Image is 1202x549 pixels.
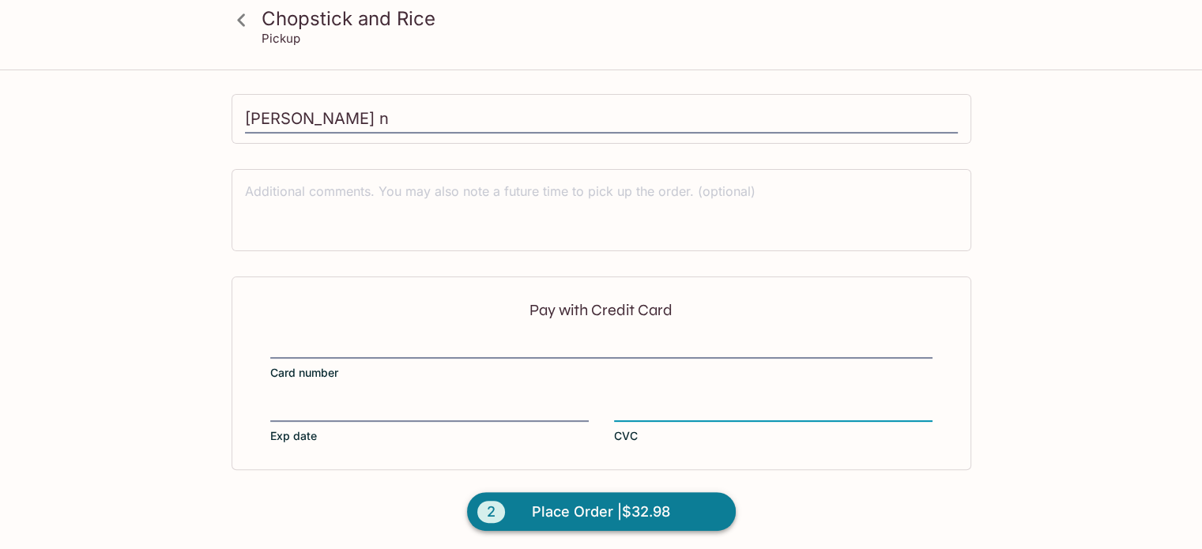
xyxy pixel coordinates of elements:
[270,365,338,381] span: Card number
[270,401,589,419] iframe: Secure expiration date input frame
[262,31,300,46] p: Pickup
[270,428,317,444] span: Exp date
[477,501,505,523] span: 2
[270,338,933,355] iframe: Secure card number input frame
[245,104,958,134] input: Enter first and last name
[532,499,670,525] span: Place Order | $32.98
[262,6,968,31] h3: Chopstick and Rice
[614,428,638,444] span: CVC
[614,401,933,419] iframe: Secure CVC input frame
[467,492,736,532] button: 2Place Order |$32.98
[270,303,933,318] p: Pay with Credit Card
